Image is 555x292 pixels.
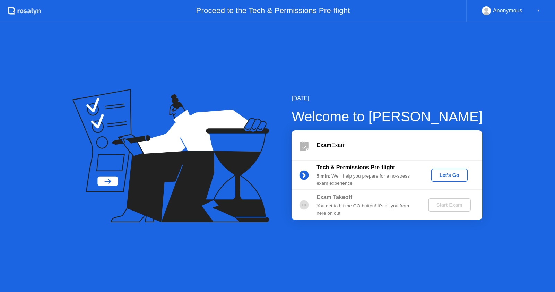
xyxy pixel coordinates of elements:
b: Exam [316,142,331,148]
div: [DATE] [292,94,483,103]
div: : We’ll help you prepare for a no-stress exam experience [316,173,416,187]
div: You get to hit the GO button! It’s all you from here on out [316,203,416,217]
b: Exam Takeoff [316,194,352,200]
button: Let's Go [431,169,468,182]
b: Tech & Permissions Pre-flight [316,164,395,170]
div: Welcome to [PERSON_NAME] [292,106,483,127]
button: Start Exam [428,198,471,212]
b: 5 min [316,173,329,179]
div: Let's Go [434,172,465,178]
div: Start Exam [431,202,468,208]
div: Anonymous [493,6,522,15]
div: ▼ [537,6,540,15]
div: Exam [316,141,482,149]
